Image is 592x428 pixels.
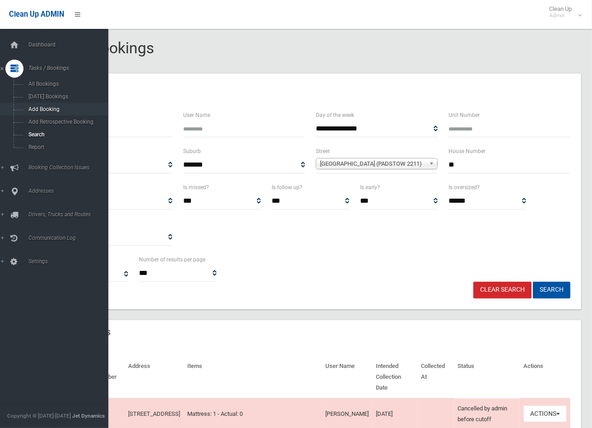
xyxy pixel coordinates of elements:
[26,42,116,48] span: Dashboard
[183,110,210,120] label: User Name
[360,182,380,192] label: Is early?
[549,12,572,19] small: Admin
[417,356,454,398] th: Collected At
[372,356,417,398] th: Intended Collection Date
[128,410,180,417] a: [STREET_ADDRESS]
[72,413,105,419] strong: Jet Dynamics
[26,93,108,100] span: [DATE] Bookings
[26,81,108,87] span: All Bookings
[26,106,108,112] span: Add Booking
[26,188,116,194] span: Addresses
[322,356,372,398] th: User Name
[473,282,532,298] a: Clear Search
[454,356,520,398] th: Status
[184,356,322,398] th: Items
[26,131,108,138] span: Search
[183,146,201,156] label: Suburb
[7,413,71,419] span: Copyright © [DATE]-[DATE]
[272,182,302,192] label: Is follow up?
[26,119,108,125] span: Add Retrospective Booking
[139,255,205,265] label: Number of results per page
[26,164,116,171] span: Booking Collection Issues
[545,5,581,19] span: Clean Up
[9,10,64,19] span: Clean Up ADMIN
[26,235,116,241] span: Communication Log
[26,258,116,265] span: Settings
[520,356,570,398] th: Actions
[183,182,209,192] label: Is missed?
[320,158,425,169] span: [GEOGRAPHIC_DATA] (PADSTOW 2211)
[26,211,116,218] span: Drivers, Trucks and Routes
[449,182,480,192] label: Is oversized?
[316,110,354,120] label: Day of the week
[316,146,330,156] label: Street
[449,110,480,120] label: Unit Number
[523,405,567,422] button: Actions
[533,282,570,298] button: Search
[26,144,108,150] span: Report
[26,65,116,71] span: Tasks / Bookings
[125,356,184,398] th: Address
[449,146,486,156] label: House Number
[92,356,125,398] th: Unit Number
